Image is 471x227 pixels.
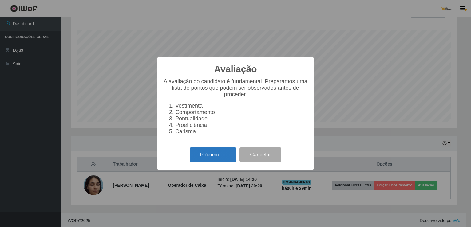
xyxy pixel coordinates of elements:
[175,109,308,115] li: Comportamento
[175,115,308,122] li: Pontualidade
[214,64,257,75] h2: Avaliação
[163,78,308,98] p: A avaliação do candidato é fundamental. Preparamos uma lista de pontos que podem ser observados a...
[175,128,308,135] li: Carisma
[190,147,236,162] button: Próximo →
[175,122,308,128] li: Proeficiência
[175,103,308,109] li: Vestimenta
[239,147,281,162] button: Cancelar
